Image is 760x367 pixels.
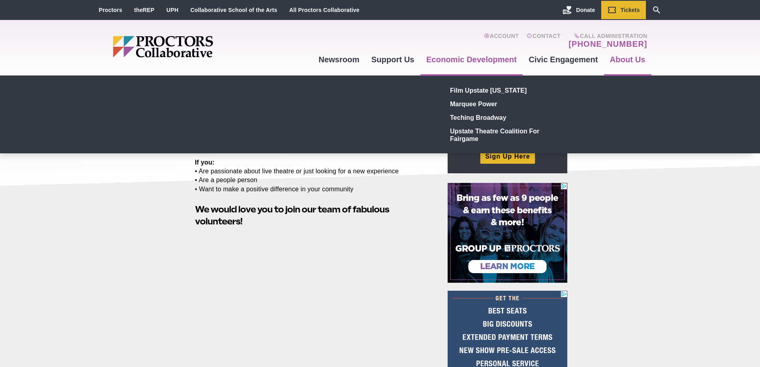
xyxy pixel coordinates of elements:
[447,83,564,97] a: Film Upstate [US_STATE]
[447,97,564,111] a: Marquee Power
[527,33,561,49] a: Contact
[484,33,519,49] a: Account
[195,231,430,363] iframe: Volunteer with Proctors Collaborative 2018
[576,7,595,13] span: Donate
[447,111,564,124] a: Teching Broadway
[195,159,215,166] strong: If you:
[447,124,564,145] a: Upstate Theatre Coalition for Fairgame
[566,33,647,39] span: Call Administration
[480,149,535,163] a: Sign Up Here
[113,36,274,58] img: Proctors logo
[523,49,604,70] a: Civic Engagement
[312,49,365,70] a: Newsroom
[569,39,647,49] a: [PHONE_NUMBER]
[99,7,122,13] a: Proctors
[601,1,646,19] a: Tickets
[289,7,359,13] a: All Proctors Collaborative
[190,7,277,13] a: Collaborative School of the Arts
[604,49,651,70] a: About Us
[195,204,389,227] strong: We would love you to join our team of fabulous volunteers
[420,49,523,70] a: Economic Development
[134,7,154,13] a: theREP
[557,1,601,19] a: Donate
[621,7,640,13] span: Tickets
[166,7,178,13] a: UPH
[195,203,430,228] h2: !
[646,1,667,19] a: Search
[448,183,567,283] iframe: Advertisement
[365,49,420,70] a: Support Us
[195,158,430,193] p: • Are passionate about live theatre or just looking for a new experience • Are a people person • ...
